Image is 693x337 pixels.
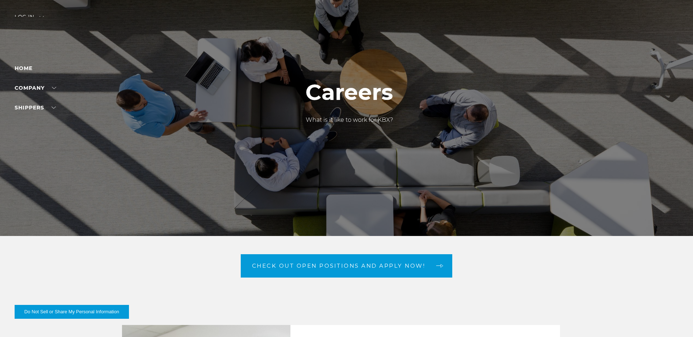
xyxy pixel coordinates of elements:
[319,15,374,47] img: kbx logo
[15,15,44,25] div: Log in
[15,305,129,319] button: Do Not Sell or Share My Personal Information
[15,104,56,111] a: SHIPPERS
[305,116,393,124] p: What is it like to work for KBX?
[15,65,33,71] a: Home
[39,16,44,18] img: arrow
[252,263,426,268] span: Check out open positions and apply now!
[241,254,453,278] a: Check out open positions and apply now! arrow arrow
[15,85,56,91] a: Company
[305,80,393,105] h1: Careers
